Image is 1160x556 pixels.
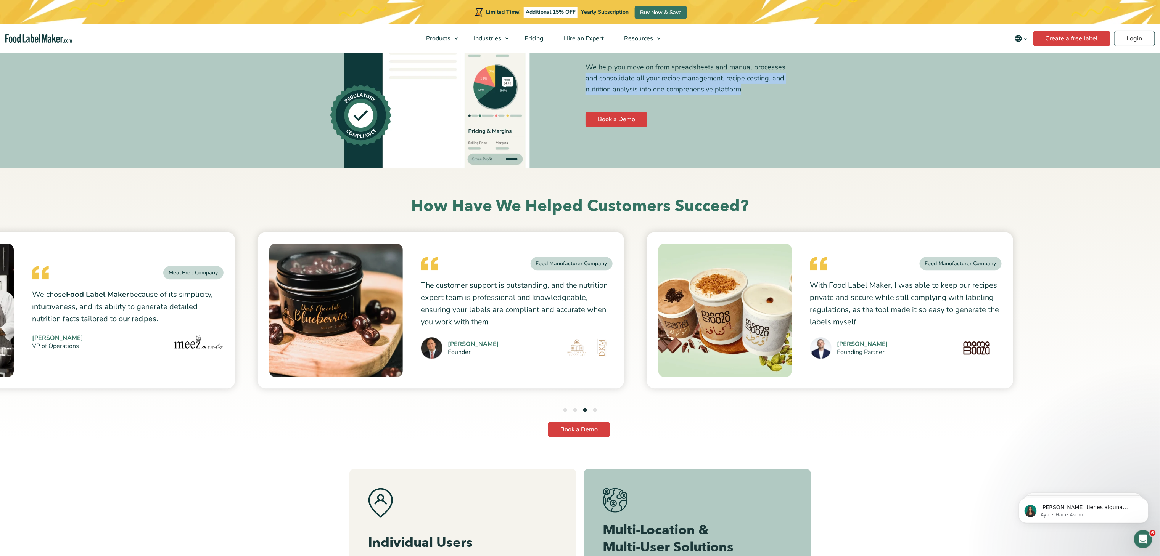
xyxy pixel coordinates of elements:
[471,34,502,43] span: Industries
[522,34,544,43] span: Pricing
[330,196,830,217] h2: How Have We Helped Customers Succeed?
[548,422,610,437] a: Book a Demo
[258,232,624,388] a: Food Manufacturer Company The customer support is outstanding, and the nutrition expert team is p...
[32,343,83,349] small: VP of Operations
[581,8,629,16] span: Yearly Subscription
[1150,530,1156,536] span: 6
[837,349,888,355] small: Founding Partner
[1007,482,1160,535] iframe: Intercom notifications mensaje
[416,24,462,53] a: Products
[554,24,612,53] a: Hire an Expert
[810,279,1002,328] p: With Food Label Maker, I was able to keep our recipes private and secure while still complying wi...
[448,341,499,347] cite: [PERSON_NAME]
[573,408,577,412] button: 2 of 4
[448,349,499,355] small: Founder
[32,335,83,341] cite: [PERSON_NAME]
[486,8,520,16] span: Limited Time!
[593,408,597,412] button: 4 of 4
[1009,31,1033,46] button: Change language
[1114,31,1155,46] a: Login
[515,24,552,53] a: Pricing
[586,62,787,95] p: We help you move on from spreadsheets and manual processes and consolidate all your recipe manage...
[524,7,578,18] span: Additional 15% OFF
[424,34,451,43] span: Products
[163,266,224,279] div: Meal Prep Company
[635,6,687,19] a: Buy Now & Save
[464,24,513,53] a: Industries
[920,257,1002,270] div: Food Manufacturer Company
[1033,31,1110,46] a: Create a free label
[1134,530,1152,548] iframe: Intercom live chat
[561,34,605,43] span: Hire an Expert
[421,279,613,328] p: The customer support is outstanding, and the nutrition expert team is professional and knowledgea...
[837,341,888,347] cite: [PERSON_NAME]
[32,288,224,325] p: We chose because of its simplicity, intuitiveness, and its ability to generate detailed nutrition...
[583,408,587,412] button: 3 of 4
[614,24,664,53] a: Resources
[5,34,72,43] a: Food Label Maker homepage
[586,112,647,127] a: Book a Demo
[563,408,567,412] button: 1 of 4
[622,34,654,43] span: Resources
[531,257,613,270] div: Food Manufacturer Company
[368,534,557,552] h3: Individual Users
[66,289,129,300] strong: Food Label Maker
